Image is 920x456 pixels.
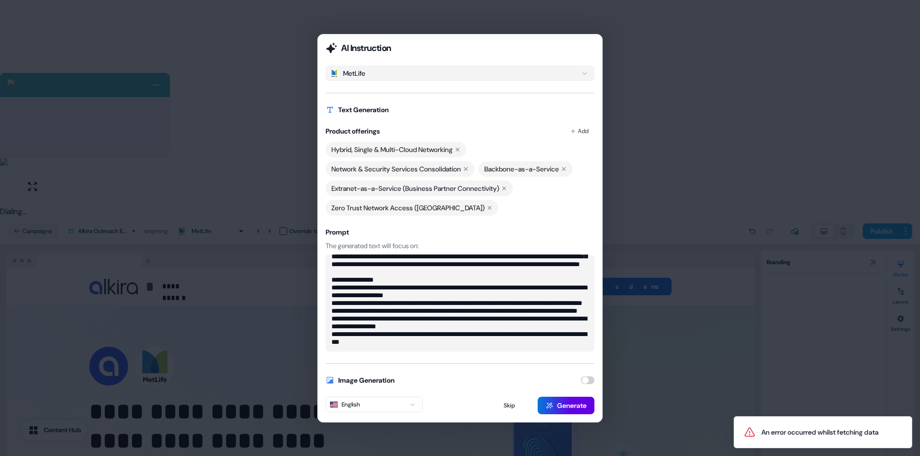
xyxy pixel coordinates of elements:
[538,397,594,414] button: Generate
[330,400,360,409] div: English
[326,227,594,237] h3: Prompt
[341,42,391,54] h2: AI Instruction
[326,200,498,216] div: Zero Trust Network Access ([GEOGRAPHIC_DATA])
[761,427,879,437] div: An error occurred whilst fetching data
[338,105,389,115] h2: Text Generation
[330,402,338,407] img: The English flag
[338,375,394,385] h2: Image Generation
[483,397,536,414] button: Skip
[564,122,594,140] button: Add
[326,142,466,157] div: Hybrid, Single & Multi-Cloud Networking
[326,161,475,177] div: Network & Security Services Consolidation
[478,161,573,177] div: Backbone-as-a-Service
[326,241,594,251] p: The generated text will focus on:
[326,126,380,136] h2: Product offerings
[326,181,513,196] div: Extranet-as-a-Service (Business Partner Connectivity)
[343,68,365,78] div: MetLife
